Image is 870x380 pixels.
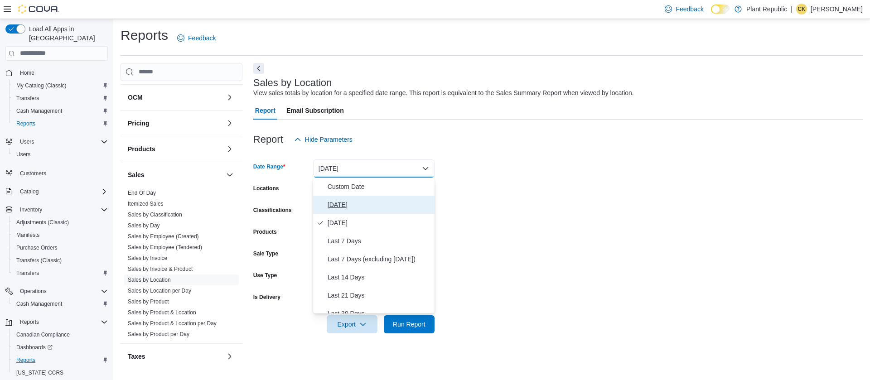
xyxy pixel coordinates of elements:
[16,286,108,297] span: Operations
[313,178,435,313] div: Select listbox
[13,93,43,104] a: Transfers
[13,217,108,228] span: Adjustments (Classic)
[811,4,863,14] p: [PERSON_NAME]
[13,255,65,266] a: Transfers (Classic)
[328,290,431,301] span: Last 21 Days
[13,268,43,279] a: Transfers
[128,298,169,305] span: Sales by Product
[128,170,222,179] button: Sales
[16,67,38,78] a: Home
[16,151,30,158] span: Users
[791,4,793,14] p: |
[253,228,277,236] label: Products
[13,242,108,253] span: Purchase Orders
[16,257,62,264] span: Transfers (Classic)
[13,80,108,91] span: My Catalog (Classic)
[328,199,431,210] span: [DATE]
[9,354,111,366] button: Reports
[13,367,108,378] span: Washington CCRS
[16,356,35,364] span: Reports
[9,117,111,130] button: Reports
[16,317,43,327] button: Reports
[13,149,34,160] a: Users
[253,293,280,301] label: Is Delivery
[20,69,34,77] span: Home
[128,352,145,361] h3: Taxes
[128,144,222,154] button: Products
[174,29,219,47] a: Feedback
[128,277,171,283] a: Sales by Location
[20,138,34,145] span: Users
[20,206,42,213] span: Inventory
[128,244,202,250] a: Sales by Employee (Tendered)
[9,241,111,254] button: Purchase Orders
[128,298,169,305] a: Sales by Product
[121,26,168,44] h1: Reports
[255,101,275,120] span: Report
[328,272,431,283] span: Last 14 Days
[2,203,111,216] button: Inventory
[393,320,425,329] span: Run Report
[16,204,46,215] button: Inventory
[20,188,39,195] span: Catalog
[9,79,111,92] button: My Catalog (Classic)
[224,144,235,154] button: Products
[9,267,111,279] button: Transfers
[128,265,193,273] span: Sales by Invoice & Product
[128,93,222,102] button: OCM
[13,217,72,228] a: Adjustments (Classic)
[16,369,63,376] span: [US_STATE] CCRS
[13,342,56,353] a: Dashboards
[253,134,283,145] h3: Report
[16,300,62,308] span: Cash Management
[128,331,189,337] a: Sales by Product per Day
[16,168,50,179] a: Customers
[20,170,46,177] span: Customers
[13,298,66,309] a: Cash Management
[253,88,634,98] div: View sales totals by location for a specified date range. This report is equivalent to the Sales ...
[13,255,108,266] span: Transfers (Classic)
[16,204,108,215] span: Inventory
[128,288,191,294] a: Sales by Location per Day
[128,255,167,261] a: Sales by Invoice
[253,163,285,170] label: Date Range
[13,268,108,279] span: Transfers
[13,298,108,309] span: Cash Management
[2,185,111,198] button: Catalog
[13,106,66,116] a: Cash Management
[128,222,160,229] span: Sales by Day
[16,231,39,239] span: Manifests
[128,144,155,154] h3: Products
[13,149,108,160] span: Users
[9,341,111,354] a: Dashboards
[13,106,108,116] span: Cash Management
[16,82,67,89] span: My Catalog (Classic)
[128,119,222,128] button: Pricing
[224,351,235,362] button: Taxes
[9,366,111,379] button: [US_STATE] CCRS
[13,118,39,129] a: Reports
[16,107,62,115] span: Cash Management
[128,309,196,316] a: Sales by Product & Location
[188,34,216,43] span: Feedback
[128,276,171,284] span: Sales by Location
[13,230,43,241] a: Manifests
[13,355,39,366] a: Reports
[20,318,39,326] span: Reports
[328,254,431,265] span: Last 7 Days (excluding [DATE])
[313,159,435,178] button: [DATE]
[290,130,356,149] button: Hide Parameters
[16,331,70,338] span: Canadian Compliance
[253,185,279,192] label: Locations
[13,355,108,366] span: Reports
[128,190,156,196] a: End Of Day
[9,92,111,105] button: Transfers
[253,77,332,88] h3: Sales by Location
[9,298,111,310] button: Cash Management
[128,320,217,327] a: Sales by Product & Location per Day
[16,186,42,197] button: Catalog
[224,118,235,129] button: Pricing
